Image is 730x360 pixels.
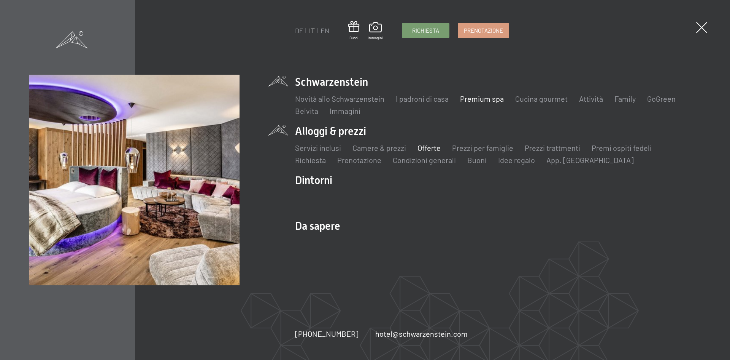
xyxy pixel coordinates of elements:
a: Servizi inclusi [295,143,341,152]
a: Cucina gourmet [515,94,568,103]
a: Premi ospiti fedeli [592,143,652,152]
span: Immagini [368,35,383,40]
a: Family [614,94,636,103]
a: Prezzi trattmenti [525,143,580,152]
a: Prenotazione [458,23,509,38]
a: App. [GEOGRAPHIC_DATA] [546,155,634,165]
a: Condizioni generali [393,155,456,165]
a: hotel@schwarzenstein.com [375,328,468,339]
a: Richiesta [402,23,449,38]
a: Immagini [330,106,360,115]
span: Richiesta [412,27,439,35]
a: Premium spa [460,94,504,103]
a: Immagini [368,22,383,40]
a: Novità allo Schwarzenstein [295,94,384,103]
a: GoGreen [647,94,676,103]
a: I padroni di casa [396,94,449,103]
a: EN [321,26,329,35]
span: [PHONE_NUMBER] [295,329,359,338]
a: Offerte [417,143,441,152]
a: [PHONE_NUMBER] [295,328,359,339]
a: Camere & prezzi [352,143,406,152]
a: Attività [579,94,603,103]
a: Buoni [467,155,487,165]
a: Prezzi per famiglie [452,143,513,152]
a: Belvita [295,106,318,115]
span: Prenotazione [464,27,503,35]
a: Buoni [348,21,359,40]
span: Buoni [348,35,359,40]
a: Prenotazione [337,155,381,165]
a: DE [295,26,303,35]
a: Idee regalo [498,155,535,165]
a: Richiesta [295,155,326,165]
a: IT [309,26,315,35]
